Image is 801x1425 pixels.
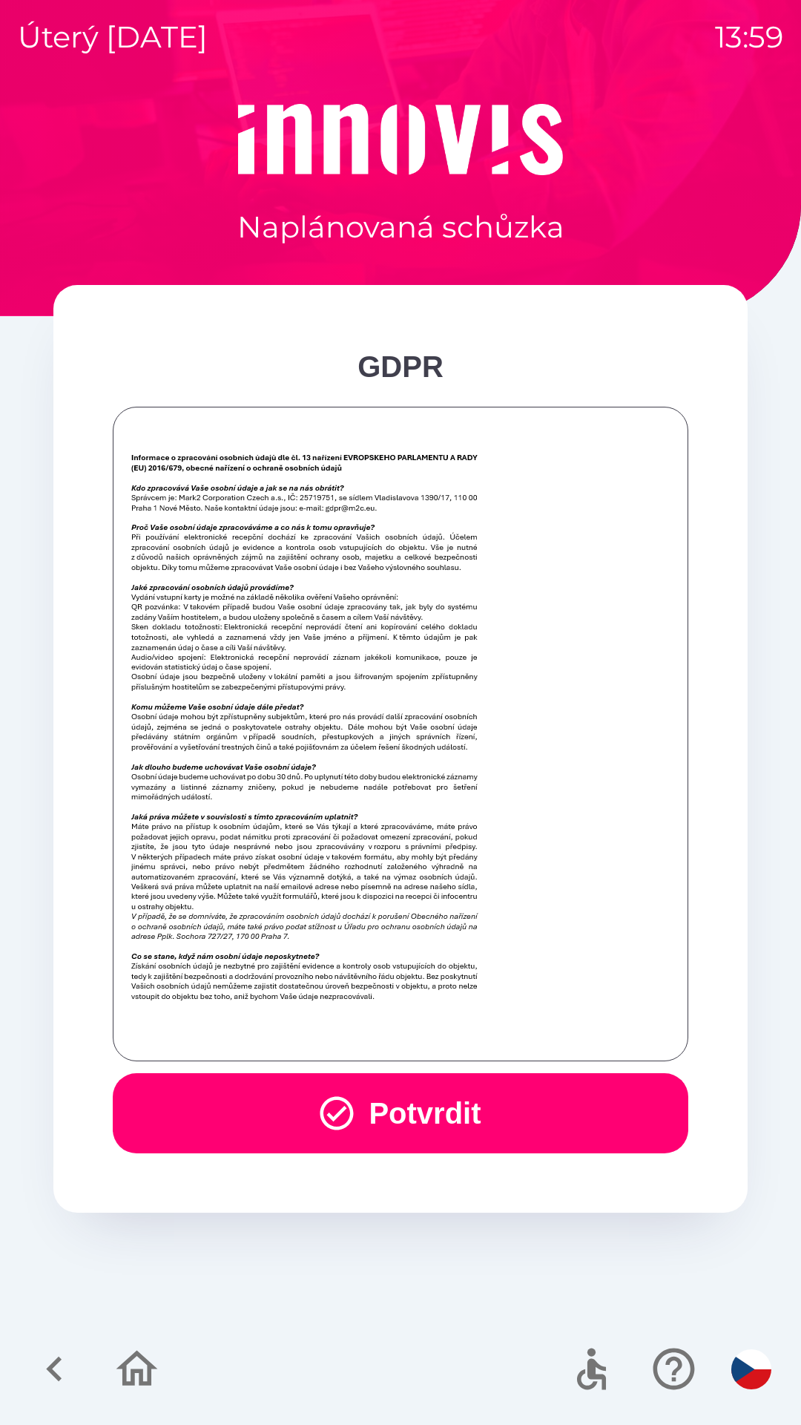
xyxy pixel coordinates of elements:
p: úterý [DATE] [18,15,208,59]
button: Potvrdit [113,1073,688,1153]
img: Logo [53,104,748,175]
div: GDPR [113,344,688,389]
p: Naplánovaná schůzka [237,205,564,249]
p: 13:59 [715,15,783,59]
img: cs flag [731,1349,771,1389]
